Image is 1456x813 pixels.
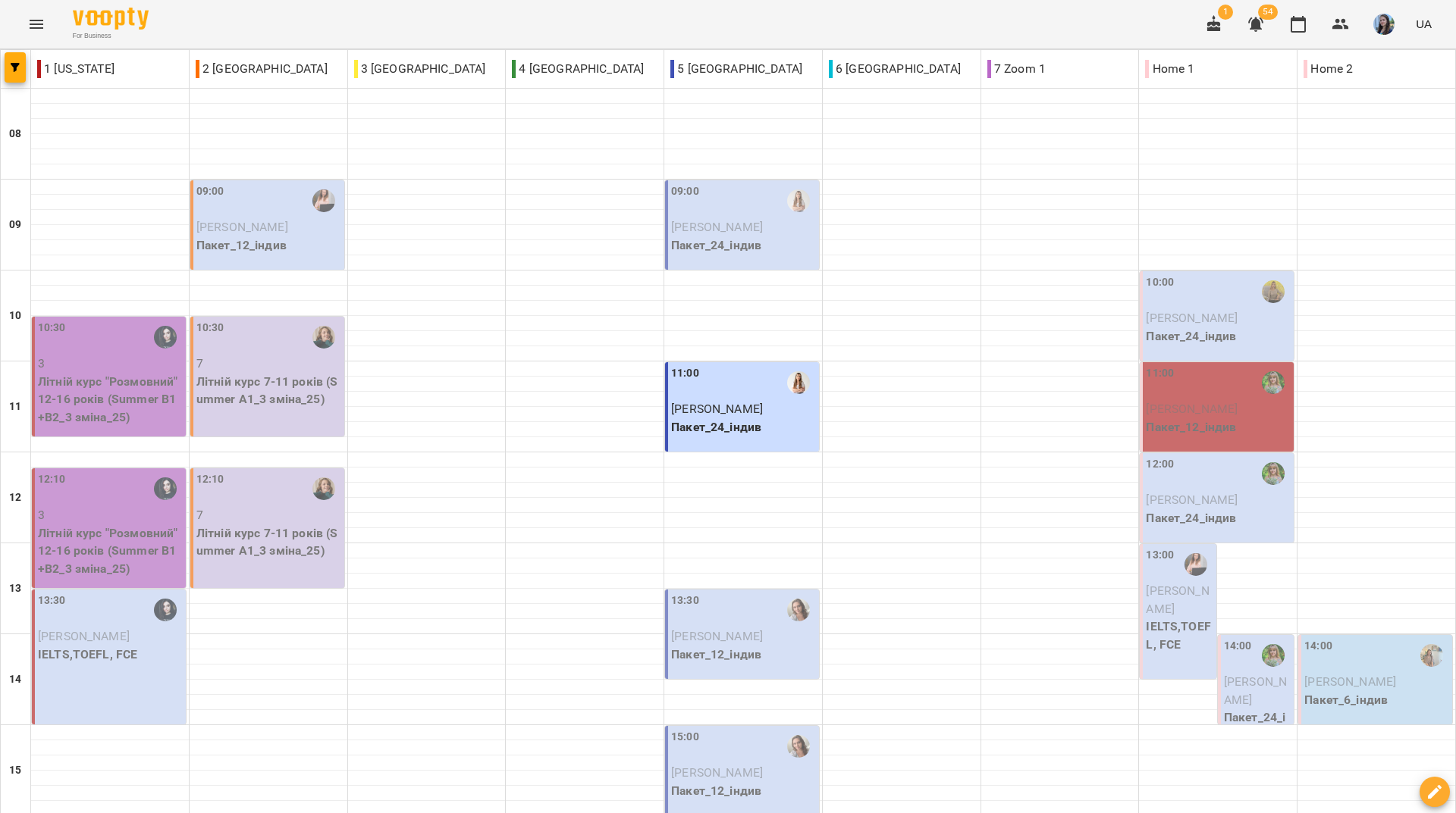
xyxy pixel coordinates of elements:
span: [PERSON_NAME] [1304,674,1396,689]
h6: 09 [9,217,21,233]
p: 4 [GEOGRAPHIC_DATA] [512,60,644,78]
label: 12:10 [38,471,66,488]
p: 1 [US_STATE] [37,60,115,78]
span: 1 [1218,5,1233,20]
p: 7 Zoom 1 [987,60,1046,78]
button: UA [1410,10,1438,38]
p: Пакет_24_індив [671,418,816,436]
h6: 14 [9,671,21,688]
span: UA [1416,16,1432,32]
h6: 10 [9,308,21,324]
span: [PERSON_NAME] [1146,492,1238,507]
label: 14:00 [1224,638,1252,655]
label: 15:00 [671,729,699,746]
h6: 12 [9,489,21,506]
span: [PERSON_NAME] [1146,402,1238,416]
img: Коломієць Анастасія Володимирівна [312,477,335,500]
h6: 11 [9,399,21,415]
p: Пакет_12_індив [196,236,341,255]
label: 10:30 [38,320,66,336]
span: [PERSON_NAME] [196,220,288,234]
h6: 13 [9,580,21,597]
img: Коляда Юлія Алішерівна [1185,553,1207,576]
img: Пасєка Катерина Василівна [787,599,810,621]
p: Пакет_24_індив [1146,327,1291,346]
label: 10:00 [1146,274,1174,291]
p: 6 [GEOGRAPHIC_DATA] [829,60,961,78]
p: 5 [GEOGRAPHIC_DATA] [670,60,802,78]
span: [PERSON_NAME] [1146,311,1238,325]
label: 09:00 [196,183,224,200]
span: [PERSON_NAME] [671,629,763,643]
h6: 15 [9,762,21,779]
div: Мерквіладзе Саломе Теймуразівна [154,599,177,621]
img: Коломієць Анастасія Володимирівна [312,326,335,349]
p: IELTS,TOEFL, FCE [1146,618,1213,653]
p: 7 [196,506,341,524]
p: Літній курс 7-11 років (Summer A1_3 зміна_25) [196,373,341,408]
label: 10:30 [196,320,224,336]
p: 3 [38,355,183,373]
img: Коляда Юлія Алішерівна [312,189,335,212]
label: 12:00 [1146,456,1174,473]
h6: 08 [9,126,21,142]
p: Пакет_24_індив [671,236,816,255]
p: 2 [GEOGRAPHIC_DATA] [196,60,328,78]
p: Літній курс "Розмовний" 12-16 років (Summer B1+B2_3 зміна_25) [38,373,183,427]
p: Пакет_12_індив [1146,418,1291,436]
img: Шевчук Аліна Олегівна [1420,644,1443,667]
p: Home 1 [1145,60,1194,78]
img: Михно Віта Олександрівна [787,189,810,212]
label: 14:00 [1304,638,1332,655]
label: 13:30 [671,593,699,609]
img: Бринько Анастасія Сергіївна [1262,280,1285,303]
p: Пакет_12_індив [671,782,816,800]
p: 3 [38,506,183,524]
img: Мерквіладзе Саломе Теймуразівна [154,477,177,500]
p: Пакет_6_індив [1304,691,1449,709]
span: [PERSON_NAME] [1146,583,1209,616]
p: Пакет_12_індив [671,646,816,664]
label: 11:00 [671,365,699,382]
p: Пакет_24_індив [1146,509,1291,527]
p: 7 [196,355,341,373]
img: Дворова Ксенія Василівна [1262,371,1285,394]
label: 09:00 [671,183,699,200]
p: Пакет_24_індив [1224,708,1291,744]
img: Дворова Ксенія Василівна [1262,644,1285,667]
p: Літній курс 7-11 років (Summer A1_3 зміна_25) [196,524,341,560]
span: [PERSON_NAME] [38,629,130,643]
span: [PERSON_NAME] [1224,674,1287,707]
span: [PERSON_NAME] [671,220,763,234]
label: 13:30 [38,593,66,609]
p: IELTS,TOEFL, FCE [38,646,183,664]
span: For Business [73,31,149,41]
img: Мерквіладзе Саломе Теймуразівна [154,326,177,349]
label: 11:00 [1146,365,1174,382]
span: [PERSON_NAME] [671,402,763,416]
img: Voopty Logo [73,8,149,30]
span: [PERSON_NAME] [671,765,763,780]
span: 54 [1258,5,1278,20]
img: b6e1badff8a581c3b3d1def27785cccf.jpg [1373,14,1395,35]
p: Літній курс "Розмовний" 12-16 років (Summer B1+B2_3 зміна_25) [38,524,183,578]
img: Михно Віта Олександрівна [787,371,810,394]
img: Дворова Ксенія Василівна [1262,462,1285,485]
button: Menu [18,6,55,42]
p: 3 [GEOGRAPHIC_DATA] [354,60,486,78]
img: Пасєка Катерина Василівна [787,735,810,758]
label: 12:10 [196,471,224,488]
